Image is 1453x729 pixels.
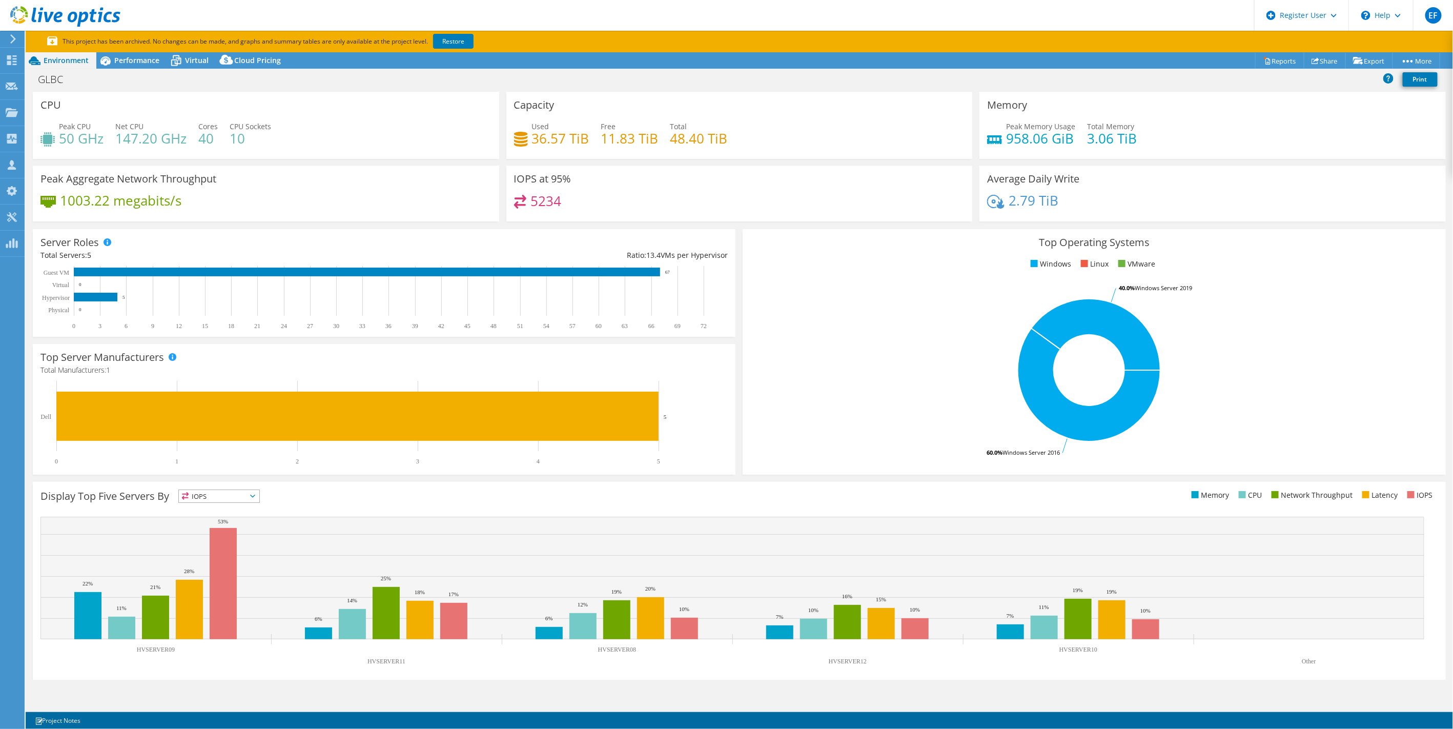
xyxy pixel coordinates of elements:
span: Used [532,121,549,131]
text: 11% [1039,604,1049,610]
text: 21 [254,322,260,330]
text: Physical [48,307,69,314]
text: 10% [808,607,818,613]
text: 63 [622,322,628,330]
text: 51 [517,322,523,330]
li: Network Throughput [1269,490,1353,501]
text: 15 [202,322,208,330]
text: 53% [218,518,228,524]
span: 1 [106,365,110,375]
text: 5 [122,295,125,300]
a: Project Notes [28,714,88,727]
li: Memory [1189,490,1230,501]
text: 33 [359,322,365,330]
span: Total [670,121,687,131]
li: Windows [1028,258,1072,270]
text: 39 [412,322,418,330]
tspan: Windows Server 2016 [1002,449,1060,456]
h4: 5234 [530,195,561,207]
text: HVSERVER11 [367,658,405,665]
text: 20% [645,585,656,592]
h1: GLBC [33,74,79,85]
text: 24 [281,322,287,330]
h3: Average Daily Write [987,173,1079,185]
text: Other [1302,658,1316,665]
tspan: 60.0% [987,449,1002,456]
text: 10% [1140,607,1151,614]
li: CPU [1236,490,1262,501]
a: Print [1403,72,1438,87]
h3: Top Server Manufacturers [40,352,164,363]
h3: Peak Aggregate Network Throughput [40,173,216,185]
text: Guest VM [44,269,69,276]
h3: Server Roles [40,237,99,248]
text: 6% [545,615,553,621]
tspan: Windows Server 2019 [1135,284,1192,292]
span: Performance [114,55,159,65]
a: Share [1304,53,1346,69]
h3: IOPS at 95% [514,173,571,185]
h4: 2.79 TiB [1009,195,1058,206]
li: Linux [1078,258,1109,270]
text: 10% [679,606,689,612]
p: This project has been archived. No changes can be made, and graphs and summary tables are only av... [47,36,549,47]
text: 54 [543,322,549,330]
text: 9 [151,322,154,330]
text: 67 [665,270,670,275]
text: HVSERVER08 [598,646,636,653]
text: 2 [296,458,299,465]
text: 18 [228,322,234,330]
text: 25% [381,575,391,581]
span: Total Memory [1087,121,1134,131]
li: IOPS [1405,490,1433,501]
text: 10% [910,606,920,613]
text: 28% [184,568,194,574]
text: 60 [596,322,602,330]
text: 0 [72,322,75,330]
h4: 3.06 TiB [1087,133,1137,144]
text: 5 [664,414,667,420]
text: 22% [83,580,93,586]
h4: 50 GHz [59,133,104,144]
text: 27 [307,322,313,330]
text: 5 [657,458,660,465]
text: 12% [578,601,588,607]
span: Net CPU [115,121,144,131]
h3: Memory [987,99,1027,111]
text: 0 [55,458,58,465]
text: 72 [701,322,707,330]
span: Peak Memory Usage [1006,121,1075,131]
text: 17% [448,591,459,597]
text: 1 [175,458,178,465]
h4: 1003.22 megabits/s [60,195,181,206]
h4: 36.57 TiB [532,133,589,144]
span: Peak CPU [59,121,91,131]
text: 19% [611,589,622,595]
text: 0 [79,282,81,287]
text: HVSERVER12 [829,658,867,665]
h3: Capacity [514,99,555,111]
text: 14% [347,597,357,603]
span: IOPS [179,490,259,502]
text: 12 [176,322,182,330]
text: 18% [415,589,425,595]
a: Reports [1255,53,1304,69]
h4: 40 [198,133,218,144]
text: 30 [333,322,339,330]
text: 6% [315,616,322,622]
a: Restore [433,34,474,49]
span: Cloud Pricing [234,55,281,65]
span: EF [1425,7,1442,24]
text: 21% [150,584,160,590]
text: Virtual [52,281,70,289]
text: 36 [385,322,392,330]
h4: 11.83 TiB [601,133,659,144]
text: 15% [876,596,886,602]
span: Environment [44,55,89,65]
h3: Top Operating Systems [750,237,1438,248]
li: Latency [1360,490,1398,501]
text: 42 [438,322,444,330]
text: 7% [1007,613,1014,619]
h4: 10 [230,133,271,144]
span: Free [601,121,616,131]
